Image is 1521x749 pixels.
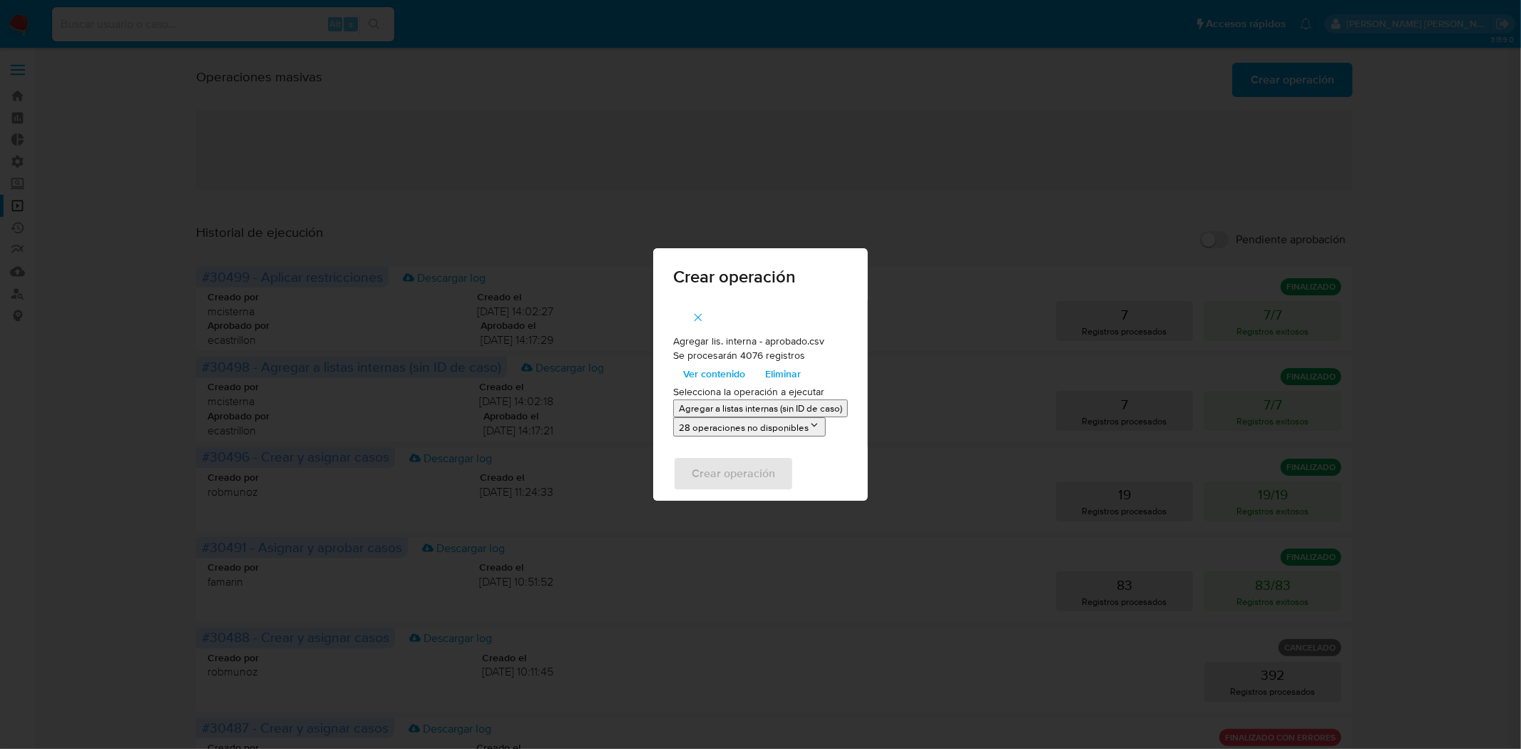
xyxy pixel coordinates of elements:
[673,362,755,385] button: Ver contenido
[673,385,848,399] p: Selecciona la operación a ejecutar
[673,349,848,363] p: Se procesarán 4076 registros
[755,362,811,385] button: Eliminar
[765,364,801,384] span: Eliminar
[673,335,848,349] p: Agregar lis. interna - aprobado.csv
[683,364,745,384] span: Ver contenido
[679,402,842,415] p: Agregar a listas internas (sin ID de caso)
[673,268,848,285] span: Crear operación
[673,417,826,437] button: 28 operaciones no disponibles
[673,399,848,417] button: Agregar a listas internas (sin ID de caso)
